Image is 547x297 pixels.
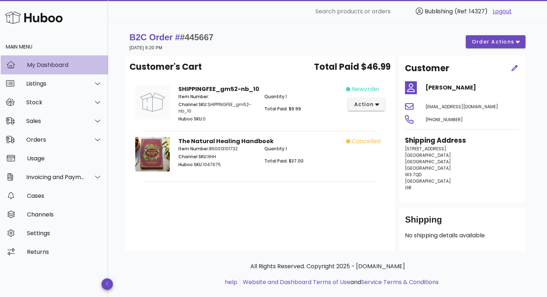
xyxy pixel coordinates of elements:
p: 1 [264,93,342,100]
img: Huboo Logo [5,10,63,25]
span: Quantity: [264,146,286,152]
span: Bublishing [425,7,453,15]
span: [GEOGRAPHIC_DATA] [405,152,451,158]
div: Stock [26,99,85,106]
div: Sales [26,118,85,124]
p: 1047675 [178,161,256,168]
button: action [348,98,385,111]
span: action [354,101,374,108]
div: Returns [27,248,102,255]
small: [DATE] 6:20 PM [129,45,162,50]
a: Service Terms & Conditions [361,278,439,286]
p: 1 [264,146,342,152]
div: Listings [26,80,85,87]
div: Orders [26,136,85,143]
span: Item Number: [178,93,209,100]
span: Total Paid: $37.00 [264,158,304,164]
h4: [PERSON_NAME] [425,83,520,92]
span: Channel SKU: [178,101,208,108]
li: and [240,278,439,287]
strong: SHIPPINGFEE_gm52-nb_10 [178,85,259,93]
span: [PHONE_NUMBER] [425,116,463,123]
span: Total Paid: $9.99 [264,106,301,112]
p: All Rights Reserved. Copyright 2025 - [DOMAIN_NAME] [131,262,524,271]
span: #445667 [180,32,213,42]
strong: The Natural Healing Handbook [178,137,274,145]
span: [EMAIL_ADDRESS][DOMAIN_NAME] [425,104,498,110]
span: (Ref: 14327) [455,7,488,15]
span: cancelled [352,137,380,146]
div: Channels [27,211,102,218]
strong: B2C Order # [129,32,214,42]
button: order actions [466,35,525,48]
img: Product Image [135,85,170,119]
a: Website and Dashboard Terms of Use [243,278,350,286]
h3: Shipping Address [405,136,520,146]
span: [GEOGRAPHIC_DATA] [405,178,451,184]
span: Customer's Cart [129,60,202,73]
div: Cases [27,192,102,199]
p: NHH [178,154,256,160]
div: Shipping [405,214,520,231]
img: Product Image [135,137,170,172]
span: Huboo SKU: [178,116,203,122]
div: Usage [27,155,102,162]
div: Settings [27,230,102,237]
span: [STREET_ADDRESS] [405,146,446,152]
p: 0 [178,116,256,122]
span: Huboo SKU: [178,161,203,168]
div: My Dashboard [27,61,102,68]
span: order actions [471,38,515,46]
div: Invoicing and Payments [26,174,85,181]
p: No shipping details available [405,231,520,240]
span: neworder [352,85,380,93]
span: [GEOGRAPHIC_DATA] [405,159,451,165]
span: Quantity: [264,93,286,100]
h2: Customer [405,62,449,75]
a: Logout [493,7,512,16]
span: GB [405,184,411,191]
span: W3 7QD [405,172,421,178]
p: 860013101732 [178,146,256,152]
span: [GEOGRAPHIC_DATA] [405,165,451,171]
span: Channel SKU: [178,154,208,160]
span: Total Paid $46.99 [314,60,391,73]
a: help [225,278,237,286]
span: Item Number: [178,146,209,152]
p: SHIPPINGFEE_gm52-nb_10 [178,101,256,114]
